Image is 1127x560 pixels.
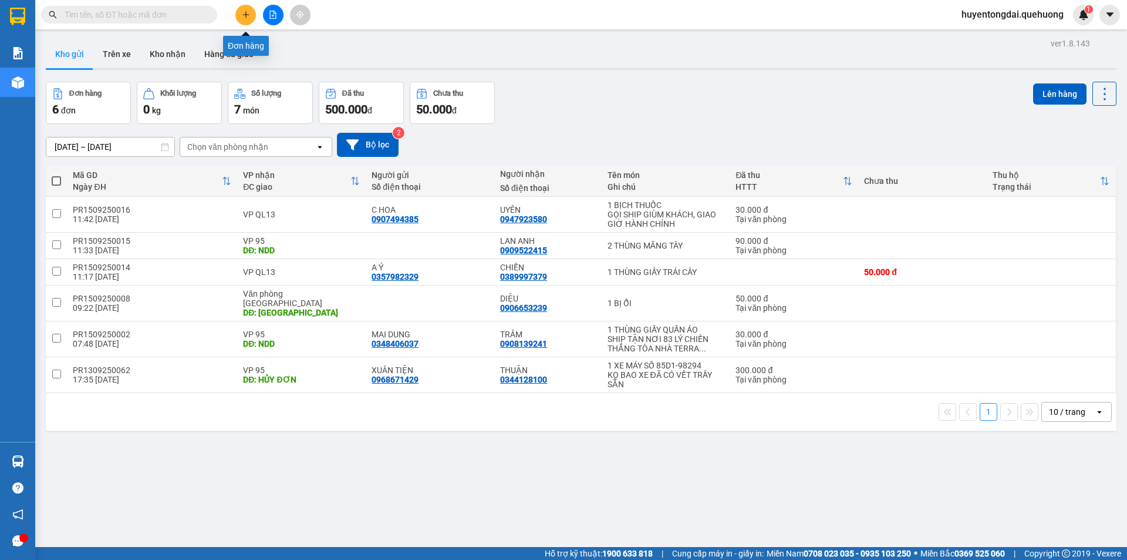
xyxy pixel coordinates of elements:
div: Tại văn phòng [735,339,852,348]
span: kg [152,106,161,115]
svg: open [1095,407,1104,417]
div: DĐ: NDD [243,246,360,255]
div: Tại văn phòng [735,375,852,384]
div: 1 XE MÁY SỐ 85D1-98294 [608,361,724,370]
div: VP nhận [243,170,350,180]
div: 17:35 [DATE] [73,375,231,384]
img: solution-icon [12,47,24,59]
img: warehouse-icon [12,455,24,468]
div: Tại văn phòng [735,214,852,224]
div: Chọn văn phòng nhận [187,141,268,153]
div: 0357982329 [372,272,419,281]
div: 50.000 đ [735,294,852,303]
div: PR1509250016 [73,205,231,214]
th: Toggle SortBy [730,166,858,197]
div: DIỆU [500,294,595,303]
div: 1 THÙNG GIẤY QUẦN ÁO [608,325,724,334]
div: DĐ: TÂN PHÚ [243,308,360,317]
button: caret-down [1099,5,1120,25]
div: 300.000 đ [735,365,852,375]
div: 2 THÙNG MĂNG TÂY [608,241,724,250]
button: 1 [980,403,997,421]
div: Văn phòng [GEOGRAPHIC_DATA] [243,289,360,308]
span: | [662,547,663,560]
button: Số lượng7món [228,82,313,124]
svg: open [315,142,325,152]
div: 07:48 [DATE] [73,339,231,348]
div: Đơn hàng [223,36,269,56]
div: Chưa thu [433,89,463,98]
span: message [12,535,23,546]
span: đơn [61,106,76,115]
div: DĐ: NDD [243,339,360,348]
div: GỌI SHIP GIÙM KHÁCH, GIAO GIỜ HÀNH CHÍNH [608,210,724,229]
span: file-add [269,11,277,19]
div: 0389997379 [500,272,547,281]
th: Toggle SortBy [237,166,366,197]
div: 0344128100 [500,375,547,384]
span: question-circle [12,482,23,494]
input: Tìm tên, số ĐT hoặc mã đơn [65,8,203,21]
div: VP 95 [243,236,360,246]
span: caret-down [1105,9,1115,20]
strong: 0369 525 060 [954,549,1005,558]
th: Toggle SortBy [67,166,237,197]
div: Số lượng [251,89,281,98]
span: món [243,106,259,115]
th: Toggle SortBy [987,166,1115,197]
div: 10 / trang [1049,406,1085,418]
div: VP 95 [243,330,360,339]
span: | [1014,547,1015,560]
span: plus [242,11,250,19]
div: Trạng thái [993,182,1100,192]
span: Hỗ trợ kỹ thuật: [545,547,653,560]
div: Đã thu [342,89,364,98]
button: Đơn hàng6đơn [46,82,131,124]
div: C HOA [372,205,488,214]
div: ĐC giao [243,182,350,192]
button: Đã thu500.000đ [319,82,404,124]
div: 1 BỊ ỔI [608,299,724,308]
div: 0906653239 [500,303,547,313]
div: Tên món [608,170,724,180]
div: 0908139241 [500,339,547,348]
button: Bộ lọc [337,133,399,157]
div: KO BAO XE ĐÃ CÓ VẾT TRẦY SẴN [608,370,724,389]
div: 50.000 đ [864,267,981,277]
span: aim [296,11,304,19]
div: Số điện thoại [372,182,488,192]
div: 1 THÙNG GIẤY TRÁI CÂY [608,267,724,277]
div: Thu hộ [993,170,1100,180]
button: Lên hàng [1033,83,1086,105]
span: 1 [1086,5,1091,14]
button: Kho nhận [140,40,195,68]
div: 90.000 đ [735,236,852,246]
div: XUÂN TIỆN [372,365,488,375]
div: PR1509250002 [73,330,231,339]
span: 500.000 [325,102,367,116]
button: Kho gửi [46,40,93,68]
div: PR1509250014 [73,263,231,272]
div: Mã GD [73,170,222,180]
span: đ [367,106,372,115]
div: Người gửi [372,170,488,180]
button: plus [235,5,256,25]
div: DĐ: HỦY ĐƠN [243,375,360,384]
div: Khối lượng [160,89,196,98]
span: search [49,11,57,19]
img: icon-new-feature [1078,9,1089,20]
div: Tại văn phòng [735,303,852,313]
div: TRÂM [500,330,595,339]
span: notification [12,509,23,520]
button: Chưa thu50.000đ [410,82,495,124]
div: SHIP TẬN NƠI 83 LÝ CHIẾN THẮNG TÒA NHÀ TERRA ROYAL [608,334,724,353]
img: logo-vxr [10,8,25,25]
div: PR1509250015 [73,236,231,246]
div: Đã thu [735,170,843,180]
span: đ [452,106,457,115]
span: 7 [234,102,241,116]
div: 0907494385 [372,214,419,224]
div: Đơn hàng [69,89,102,98]
span: Cung cấp máy in - giấy in: [672,547,764,560]
div: HTTT [735,182,843,192]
